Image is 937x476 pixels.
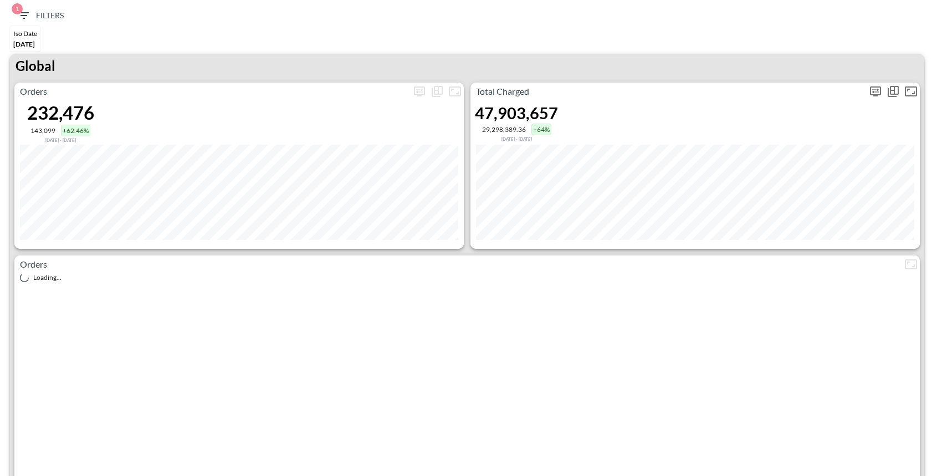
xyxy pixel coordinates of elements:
[482,125,526,134] div: 29,298,389.36
[13,29,37,38] div: Iso Date
[27,101,94,124] div: 232,476
[884,83,902,100] div: Show as…
[411,83,428,100] button: more
[17,9,64,23] span: Filters
[475,103,558,122] div: 47,903,657
[531,124,551,135] div: +64%
[30,126,55,135] div: 143,099
[20,273,914,282] div: Loading...
[428,83,446,100] div: Show as…
[13,40,35,48] span: [DATE]
[475,135,558,142] div: Compared to Dec 07, 2024 - May 01, 2025
[16,56,55,76] p: Global
[867,83,884,100] button: more
[14,258,902,271] p: Orders
[902,83,920,100] button: Fullscreen
[470,85,867,98] p: Total Charged
[27,136,94,143] div: Compared to Dec 07, 2024 - May 01, 2025
[13,6,68,26] button: 1Filters
[14,85,411,98] p: Orders
[12,3,23,14] span: 1
[411,83,428,100] span: Display settings
[61,125,90,136] div: +62.46%
[446,83,464,100] button: Fullscreen
[902,255,920,273] button: Fullscreen
[867,83,884,100] span: Display settings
